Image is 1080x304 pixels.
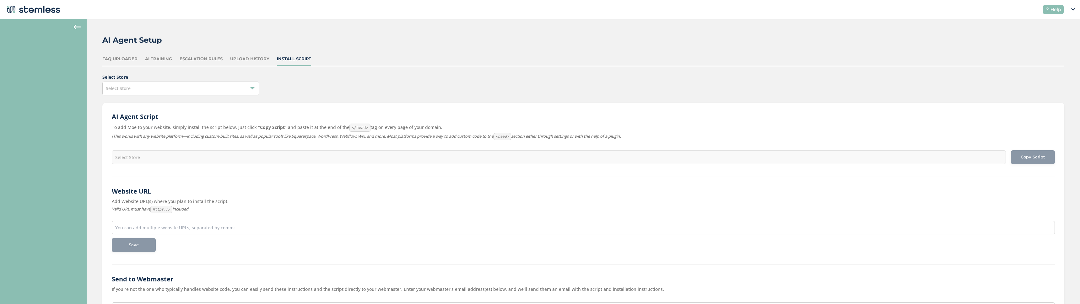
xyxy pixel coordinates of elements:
code: <head> [494,133,511,141]
img: logo-dark-0685b13c.svg [5,3,60,16]
code: </head> [349,124,370,132]
div: Escalation Rules [180,56,223,62]
div: FAQ Uploader [102,56,138,62]
h2: Website URL [112,187,1055,196]
h2: Send to Webmaster [112,275,1055,284]
span: Select Store [106,85,131,91]
strong: Copy Script [260,124,285,130]
h2: AI Agent Setup [102,35,162,46]
label: To add Moe to your website, simply install the script below. Just click " " and paste it at the e... [112,124,1055,132]
div: AI Training [145,56,172,62]
span: Help [1050,6,1061,13]
img: icon-help-white-03924b79.svg [1045,8,1049,11]
label: Add Website URL(s) where you plan to install the script. [112,198,1055,205]
img: icon_down-arrow-small-66adaf34.svg [1071,8,1075,11]
label: If you're not the one who typically handles website code, you can easily send these instructions ... [112,286,1055,292]
h2: AI Agent Script [112,112,1055,121]
img: icon-arrow-back-accent-c549486e.svg [73,24,81,29]
label: (This works with any website platform—including custom-built sites, as well as popular tools like... [112,133,1055,141]
iframe: Chat Widget [1049,274,1080,304]
label: Valid URL must have included. [112,206,1055,213]
input: You can add multiple website URLs, separated by commas. [115,224,235,231]
label: Select Store [102,74,1064,80]
div: Upload History [230,56,269,62]
div: Install Script [277,56,311,62]
code: https:// [150,206,172,213]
